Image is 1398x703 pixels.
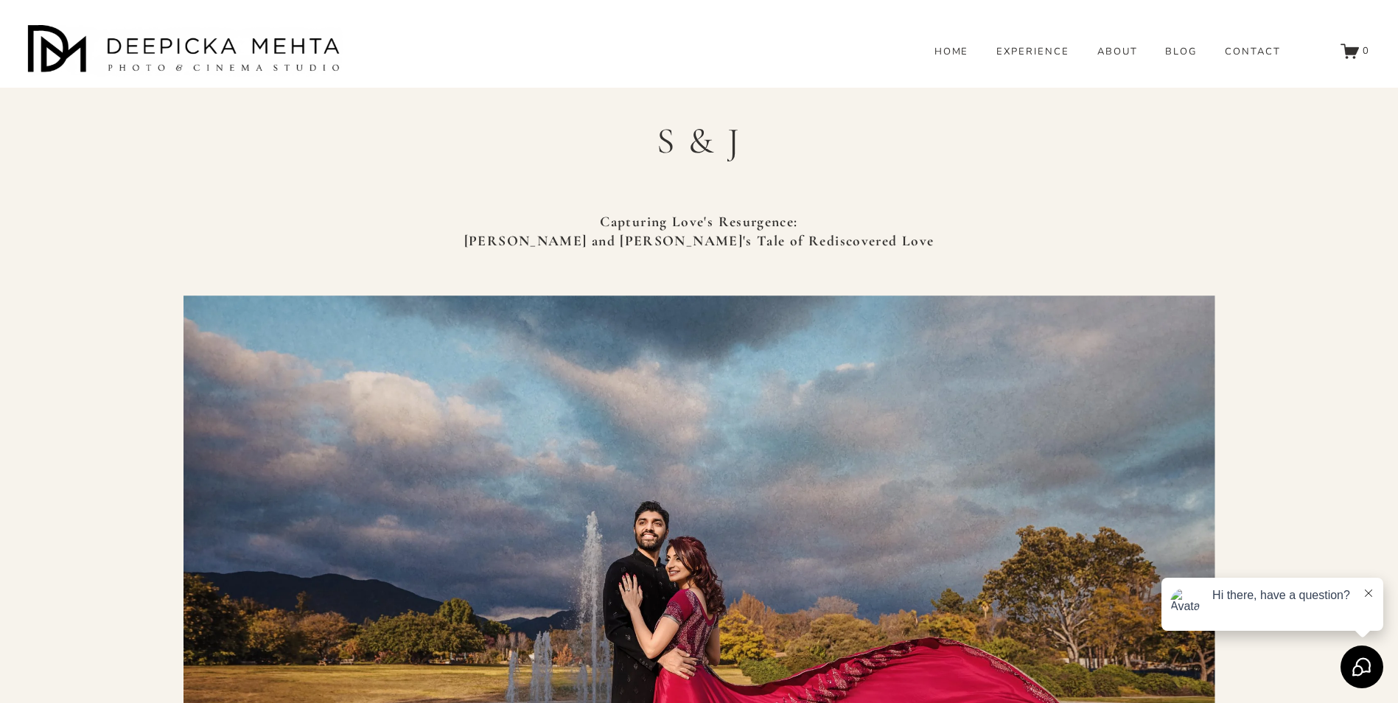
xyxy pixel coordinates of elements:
[688,116,716,167] div: &
[28,25,345,77] img: Austin Wedding Photographer - Deepicka Mehta Photography &amp; Cinematography
[1097,45,1138,58] a: ABOUT
[657,116,677,167] div: S
[727,116,741,167] div: J
[934,45,969,58] a: HOME
[1225,45,1281,58] a: CONTACT
[464,213,934,251] strong: Capturing Love's Resurgence: [PERSON_NAME] and [PERSON_NAME]'s Tale of Rediscovered Love
[1165,45,1197,58] a: folder dropdown
[996,45,1069,58] a: EXPERIENCE
[1363,44,1370,57] span: 0
[1341,42,1370,60] a: 0 items in cart
[1165,46,1197,58] span: BLOG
